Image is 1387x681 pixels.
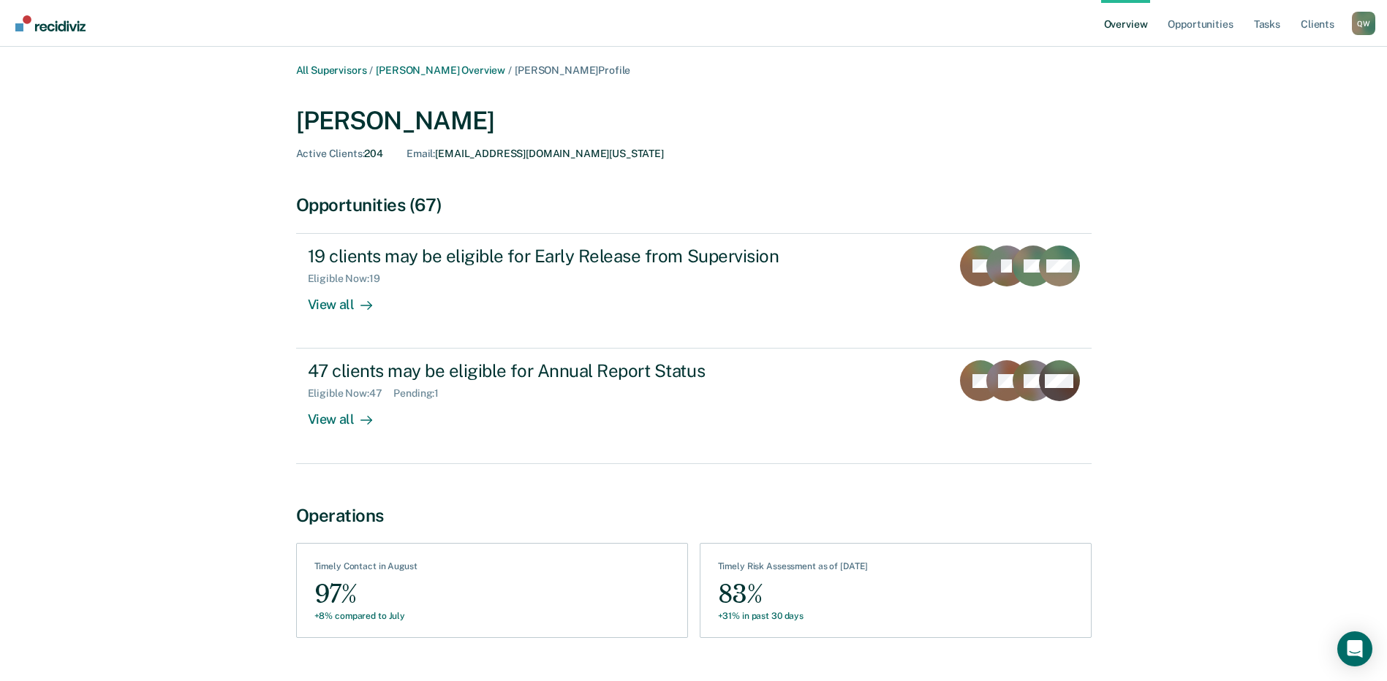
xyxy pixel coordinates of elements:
[1337,631,1372,666] div: Open Intercom Messenger
[296,194,1092,216] div: Opportunities (67)
[1352,12,1375,35] button: Profile dropdown button
[308,400,390,428] div: View all
[296,349,1092,463] a: 47 clients may be eligible for Annual Report StatusEligible Now:47Pending:1View all
[314,578,417,611] div: 97%
[296,148,384,160] div: 204
[718,611,869,621] div: +31% in past 30 days
[366,64,376,76] span: /
[296,64,367,76] a: All Supervisors
[308,273,392,285] div: Eligible Now : 19
[308,246,821,267] div: 19 clients may be eligible for Early Release from Supervision
[393,387,450,400] div: Pending : 1
[15,15,86,31] img: Recidiviz
[515,64,630,76] span: [PERSON_NAME] Profile
[407,148,664,160] div: [EMAIL_ADDRESS][DOMAIN_NAME][US_STATE]
[296,106,1092,136] div: [PERSON_NAME]
[1352,12,1375,35] div: Q W
[407,148,435,159] span: Email :
[314,611,417,621] div: +8% compared to July
[376,64,505,76] a: [PERSON_NAME] Overview
[308,285,390,313] div: View all
[296,505,1092,526] div: Operations
[718,578,869,611] div: 83%
[308,387,394,400] div: Eligible Now : 47
[308,360,821,381] div: 47 clients may be eligible for Annual Report Status
[314,561,417,577] div: Timely Contact in August
[505,64,515,76] span: /
[296,148,365,159] span: Active Clients :
[718,561,869,577] div: Timely Risk Assessment as of [DATE]
[296,233,1092,349] a: 19 clients may be eligible for Early Release from SupervisionEligible Now:19View all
